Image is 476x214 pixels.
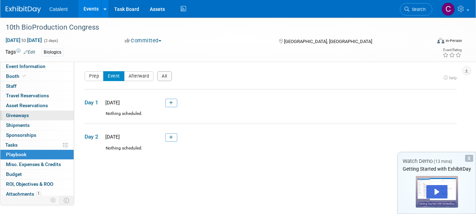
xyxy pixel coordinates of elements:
[6,93,49,98] span: Travel Reservations
[20,37,27,43] span: to
[5,37,42,43] span: [DATE] [DATE]
[0,170,74,179] a: Budget
[0,101,74,110] a: Asset Reservations
[85,111,457,123] div: Nothing scheduled.
[0,81,74,91] a: Staff
[0,121,74,130] a: Shipments
[6,103,48,108] span: Asset Reservations
[24,50,35,55] a: Edit
[409,7,426,12] span: Search
[0,150,74,159] a: Playbook
[398,158,476,165] div: Watch Demo
[6,161,61,167] span: Misc. Expenses & Credits
[6,73,27,79] span: Booth
[6,122,30,128] span: Shipments
[103,100,120,105] span: [DATE]
[60,196,74,205] td: Toggle Event Tabs
[434,159,452,164] span: (13 mins)
[6,63,45,69] span: Event Information
[103,134,120,140] span: [DATE]
[6,6,41,13] img: ExhibitDay
[441,2,455,16] img: Christina Szendi
[36,191,41,196] span: 1
[398,165,476,172] div: Getting Started with ExhibitDay
[43,38,58,43] span: (2 days)
[0,140,74,150] a: Tasks
[0,160,74,169] a: Misc. Expenses & Credits
[6,152,26,157] span: Playbook
[0,62,74,71] a: Event Information
[3,21,423,34] div: 10th BioProduction Congress
[49,6,68,12] span: Catalent
[0,111,74,120] a: Giveaways
[6,83,17,89] span: Staff
[426,185,447,198] div: Play
[85,99,102,106] span: Day 1
[103,71,124,81] button: Event
[124,71,154,81] button: Afterward
[6,112,29,118] span: Giveaways
[85,71,104,81] button: Prep
[465,155,473,162] div: Dismiss
[0,179,74,189] a: ROI, Objectives & ROO
[6,191,41,197] span: Attachments
[85,145,457,158] div: Nothing scheduled.
[400,3,432,16] a: Search
[6,181,53,187] span: ROI, Objectives & ROO
[0,130,74,140] a: Sponsorships
[284,39,372,44] span: [GEOGRAPHIC_DATA], [GEOGRAPHIC_DATA]
[23,74,26,78] i: Booth reservation complete
[449,75,457,80] span: help
[5,142,18,148] span: Tasks
[6,171,22,177] span: Budget
[395,37,462,47] div: Event Format
[122,37,164,44] button: Committed
[157,71,172,81] button: All
[42,49,63,56] div: Biologics
[0,72,74,81] a: Booth
[0,91,74,100] a: Travel Reservations
[443,48,462,52] div: Event Rating
[47,196,60,205] td: Personalize Event Tab Strip
[0,189,74,199] a: Attachments1
[85,133,102,141] span: Day 2
[437,38,444,43] img: Format-Inperson.png
[6,132,36,138] span: Sponsorships
[445,38,462,43] div: In-Person
[5,48,35,56] td: Tags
